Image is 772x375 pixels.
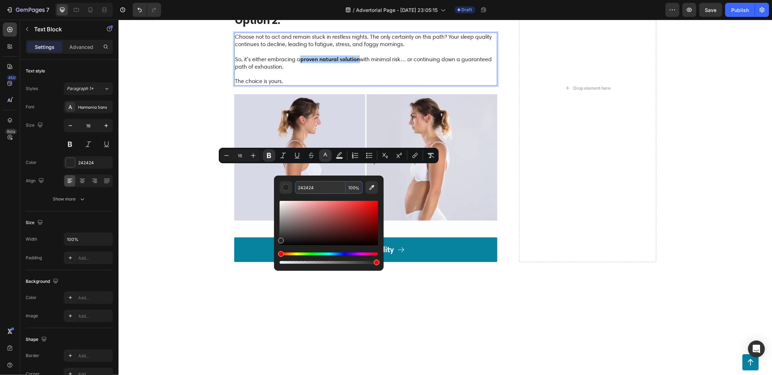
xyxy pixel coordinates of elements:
div: Styles [26,85,38,92]
input: Auto [64,233,113,246]
div: Color [26,294,37,301]
p: Settings [35,43,55,51]
div: Beta [5,129,17,134]
span: / [353,6,355,14]
div: 242424 [78,160,111,166]
button: Publish [725,3,755,17]
p: Advanced [69,43,93,51]
p: The choice is yours. [116,58,378,65]
div: Background [26,277,60,286]
span: Save [705,7,717,13]
div: Size [26,218,44,228]
div: Hue [280,253,378,255]
img: gempages_432750572815254551-b567b206-ed93-412d-8949-c5ffdb3da6fe.webp [116,75,379,201]
div: Open Intercom Messenger [748,341,765,357]
div: Align [26,176,45,186]
div: Publish [731,6,749,14]
div: Add... [78,353,111,359]
a: Check Availability [116,218,379,242]
div: Text style [26,68,45,74]
div: Show more [53,196,86,203]
div: Add... [78,295,111,301]
p: Check Availability [208,225,276,235]
div: Harmonia Sans [78,104,111,110]
strong: proven natural solution [182,36,241,43]
div: Width [26,236,37,242]
div: 450 [7,75,17,81]
div: Border [26,352,39,359]
div: Undo/Redo [133,3,161,17]
div: Image [26,313,38,319]
span: Draft [462,7,472,13]
iframe: Design area [119,20,772,375]
span: Paragraph 1* [67,85,94,92]
div: Size [26,121,44,130]
div: Drop element here [455,66,492,71]
p: Choose not to act and remain stuck in restless nights. The only certainty on this path? Your slee... [116,14,378,28]
button: Paragraph 1* [64,82,113,95]
p: So, it’s either embracing a with minimal risk… or continuing down a guaranteed path of exhaustion. [116,36,378,51]
button: Show more [26,193,113,205]
div: Color [26,159,37,166]
div: Font [26,104,34,110]
div: Padding [26,255,42,261]
div: Shape [26,335,48,344]
span: % [356,184,360,192]
div: Editor contextual toolbar [219,148,439,163]
div: Add... [78,313,111,319]
input: E.g FFFFFF [295,181,346,194]
div: Rich Text Editor. Editing area: main [116,13,379,66]
button: Save [699,3,722,17]
button: 7 [3,3,52,17]
p: 7 [46,6,49,14]
p: Text Block [34,25,94,33]
div: Add... [78,255,111,261]
span: Advertorial Page - [DATE] 23:05:15 [356,6,438,14]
